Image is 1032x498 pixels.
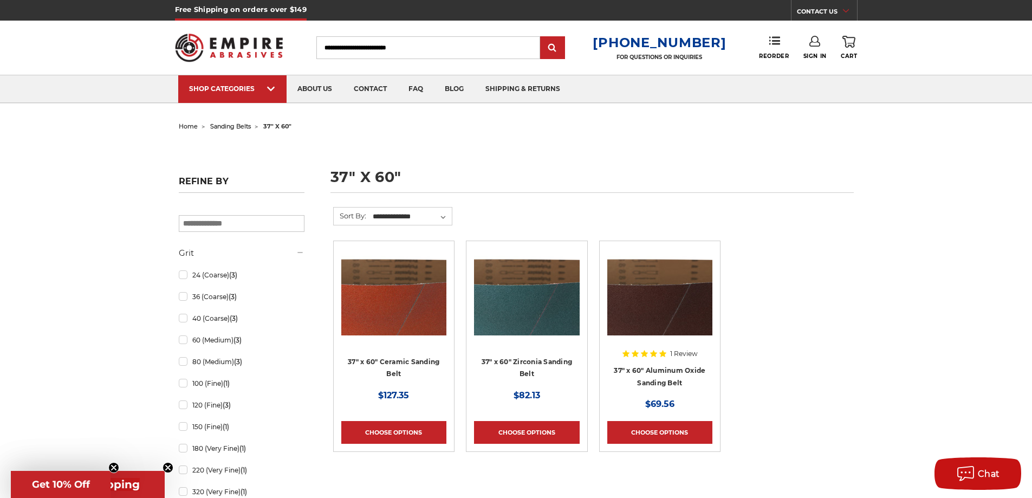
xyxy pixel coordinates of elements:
img: 37" x 60" Ceramic Sanding Belt [341,249,446,335]
span: Chat [978,469,1000,479]
span: Sign In [803,53,827,60]
p: FOR QUESTIONS OR INQUIRIES [593,54,726,61]
a: Cart [841,36,857,60]
span: Reorder [759,53,789,60]
img: 37" x 60" Aluminum Oxide Sanding Belt [607,249,712,335]
span: (3) [233,336,242,344]
a: 220 (Very Fine) [179,461,304,480]
select: Sort By: [371,209,452,225]
span: (1) [223,379,230,387]
div: SHOP CATEGORIES [189,85,276,93]
a: about us [287,75,343,103]
a: home [179,122,198,130]
a: sanding belts [210,122,251,130]
button: Close teaser [163,462,173,473]
button: Close teaser [108,462,119,473]
h5: Refine by [179,176,304,193]
a: 37" x 60" Zirconia Sanding Belt [474,249,579,387]
h1: 37" x 60" [330,170,854,193]
span: 37" x 60" [263,122,291,130]
a: CONTACT US [797,5,857,21]
a: 40 (Coarse) [179,309,304,328]
span: (1) [241,466,247,474]
span: (3) [230,314,238,322]
span: (3) [229,271,237,279]
div: Get Free ShippingClose teaser [11,471,165,498]
a: Choose Options [474,421,579,444]
button: Chat [934,457,1021,490]
a: 80 (Medium) [179,352,304,371]
span: (3) [229,293,237,301]
span: (1) [241,488,247,496]
a: 24 (Coarse) [179,266,304,284]
label: Sort By: [334,208,366,224]
span: (1) [239,444,246,452]
img: 37" x 60" Zirconia Sanding Belt [474,249,579,335]
a: 36 (Coarse) [179,287,304,306]
a: Reorder [759,36,789,59]
a: blog [434,75,475,103]
span: Cart [841,53,857,60]
input: Submit [542,37,563,59]
a: 60 (Medium) [179,331,304,350]
span: $127.35 [378,390,409,400]
a: Choose Options [341,421,446,444]
a: faq [398,75,434,103]
span: (3) [223,401,231,409]
h5: Grit [179,247,304,260]
img: Empire Abrasives [175,27,283,69]
span: $82.13 [514,390,540,400]
a: [PHONE_NUMBER] [593,35,726,50]
span: (3) [234,358,242,366]
a: shipping & returns [475,75,571,103]
span: (1) [223,423,229,431]
div: Get 10% OffClose teaser [11,471,111,498]
span: $69.56 [645,399,674,409]
a: 100 (Fine) [179,374,304,393]
a: 37" x 60" Aluminum Oxide Sanding Belt [607,249,712,387]
a: 120 (Fine) [179,396,304,415]
a: 180 (Very Fine) [179,439,304,458]
a: contact [343,75,398,103]
span: Get 10% Off [32,478,90,490]
a: 150 (Fine) [179,417,304,436]
a: Choose Options [607,421,712,444]
a: 37" x 60" Ceramic Sanding Belt [341,249,446,387]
